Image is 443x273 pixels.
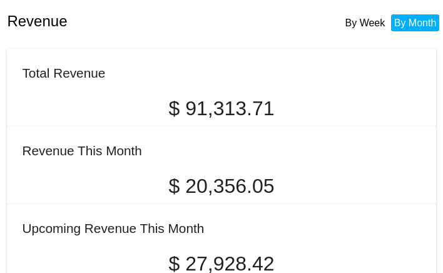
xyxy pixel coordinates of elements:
p: $ 20,356.05 [22,175,420,198]
p: $ 91,313.71 [22,97,420,120]
li: By Month [391,14,440,31]
h2: Revenue This Month [22,143,142,158]
h2: Upcoming Revenue This Month [22,221,204,235]
li: By Week [342,14,389,31]
h2: Total Revenue [22,66,105,80]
